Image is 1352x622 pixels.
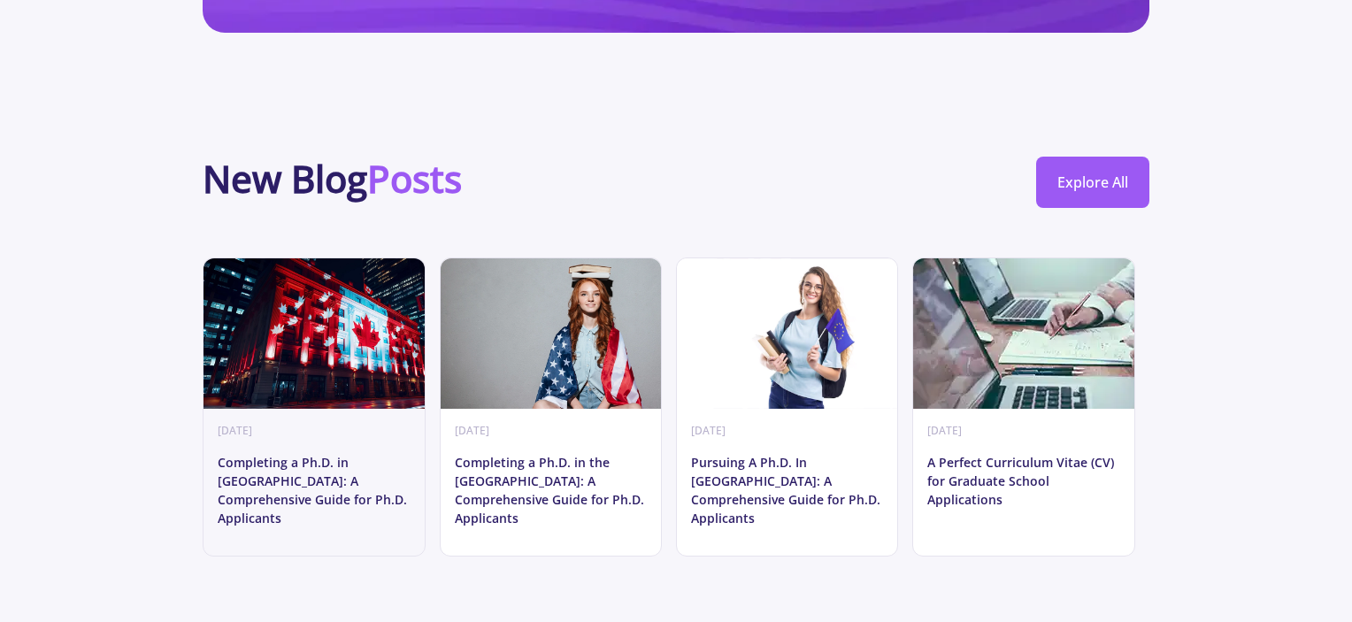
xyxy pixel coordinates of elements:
[441,439,661,541] p: Completing a Ph.D. in the [GEOGRAPHIC_DATA]: A Comprehensive Guide for Ph.D. Applicants
[441,423,661,439] div: [DATE]
[204,439,424,541] p: Completing a Ph.D. in [GEOGRAPHIC_DATA]: A Comprehensive Guide for Ph.D. Applicants
[912,257,1134,557] a: [DATE]A Perfect Curriculum Vitae (CV) for Graduate School Applications
[676,257,898,557] a: [DATE]Pursuing A Ph.D. In [GEOGRAPHIC_DATA]: A Comprehensive Guide for Ph.D. Applicants
[913,439,1133,523] p: A Perfect Curriculum Vitae (CV) for Graduate School Applications
[1057,172,1128,193] span: Explore All
[440,257,662,557] a: [DATE]Completing a Ph.D. in the [GEOGRAPHIC_DATA]: A Comprehensive Guide for Ph.D. Applicants
[913,423,1133,439] div: [DATE]
[677,423,897,439] div: [DATE]
[203,257,425,557] a: [DATE]Completing a Ph.D. in [GEOGRAPHIC_DATA]: A Comprehensive Guide for Ph.D. Applicants
[1036,157,1149,208] a: Explore All
[203,153,367,203] b: New Blog
[204,423,424,439] div: [DATE]
[367,153,462,203] b: Posts
[677,439,897,541] p: Pursuing A Ph.D. In [GEOGRAPHIC_DATA]: A Comprehensive Guide for Ph.D. Applicants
